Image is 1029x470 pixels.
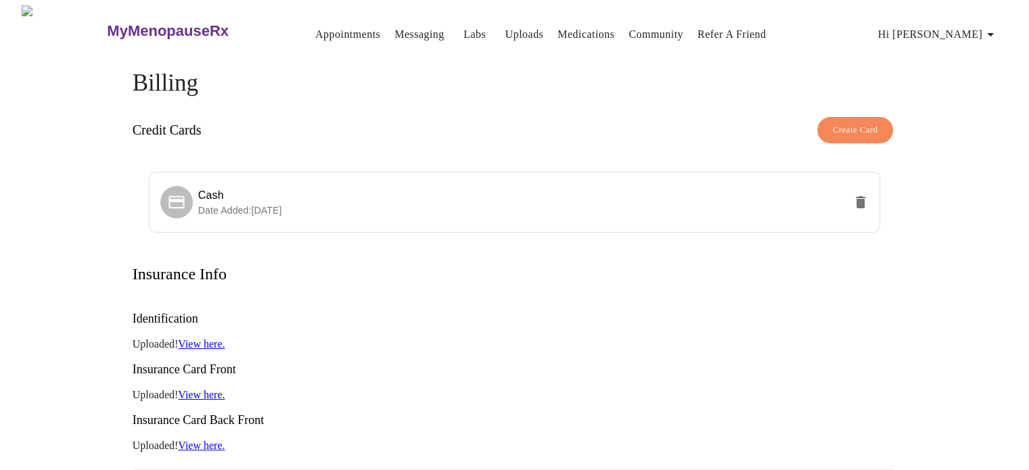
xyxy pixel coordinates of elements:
[623,21,689,48] button: Community
[505,25,544,44] a: Uploads
[107,22,229,40] h3: MyMenopauseRx
[178,338,225,350] a: View here.
[698,25,767,44] a: Refer a Friend
[133,440,897,452] p: Uploaded!
[873,21,1004,48] button: Hi [PERSON_NAME]
[133,389,897,401] p: Uploaded!
[557,25,614,44] a: Medications
[833,122,878,138] span: Create Card
[198,205,282,216] span: Date Added: [DATE]
[310,21,386,48] button: Appointments
[178,389,225,400] a: View here.
[394,25,444,44] a: Messaging
[844,186,877,218] button: delete
[692,21,772,48] button: Refer a Friend
[878,25,999,44] span: Hi [PERSON_NAME]
[133,338,897,350] p: Uploaded!
[389,21,449,48] button: Messaging
[133,122,202,138] h3: Credit Cards
[817,117,894,143] button: Create Card
[198,189,224,201] span: Cash
[22,5,106,56] img: MyMenopauseRx Logo
[106,7,283,55] a: MyMenopauseRx
[178,440,225,451] a: View here.
[315,25,380,44] a: Appointments
[628,25,683,44] a: Community
[133,312,897,326] h3: Identification
[552,21,620,48] button: Medications
[453,21,497,48] button: Labs
[133,70,897,97] h4: Billing
[133,362,897,377] h3: Insurance Card Front
[133,413,897,427] h3: Insurance Card Back Front
[463,25,486,44] a: Labs
[133,265,227,283] h3: Insurance Info
[500,21,549,48] button: Uploads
